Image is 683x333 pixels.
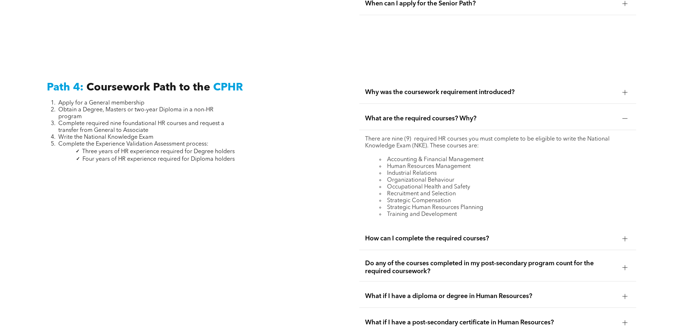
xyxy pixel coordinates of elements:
[379,163,630,170] li: Human Resources Management
[379,177,630,184] li: Organizational Behaviour
[379,191,630,197] li: Recruitment and Selection
[365,88,617,96] span: Why was the coursework requirement introduced?
[58,141,208,147] span: Complete the Experience Validation Assessment process:
[379,211,630,218] li: Training and Development
[58,100,144,106] span: Apply for a General membership
[379,170,630,177] li: Industrial Relations
[86,82,210,93] span: Coursework Path to the
[365,259,617,275] span: Do any of the courses completed in my post-secondary program count for the required coursework?
[58,107,214,120] span: Obtain a Degree, Masters or two-year Diploma in a non-HR program
[47,82,84,93] span: Path 4:
[365,292,617,300] span: What if I have a diploma or degree in Human Resources?
[82,149,235,155] span: Three years of HR experience required for Degree holders
[58,121,224,133] span: Complete required nine foundational HR courses and request a transfer from General to Associate
[365,115,617,123] span: What are the required courses? Why?
[82,156,235,162] span: Four years of HR experience required for Diploma holders
[58,134,153,140] span: Write the National Knowledge Exam
[365,235,617,243] span: How can I complete the required courses?
[365,319,617,327] span: What if I have a post-secondary certificate in Human Resources?
[379,184,630,191] li: Occupational Health and Safety
[379,156,630,163] li: Accounting & Financial Management
[379,204,630,211] li: Strategic Human Resources Planning
[365,136,630,150] p: There are nine (9) required HR courses you must complete to be eligible to write the National Kno...
[213,82,243,93] span: CPHR
[379,197,630,204] li: Strategic Compensation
